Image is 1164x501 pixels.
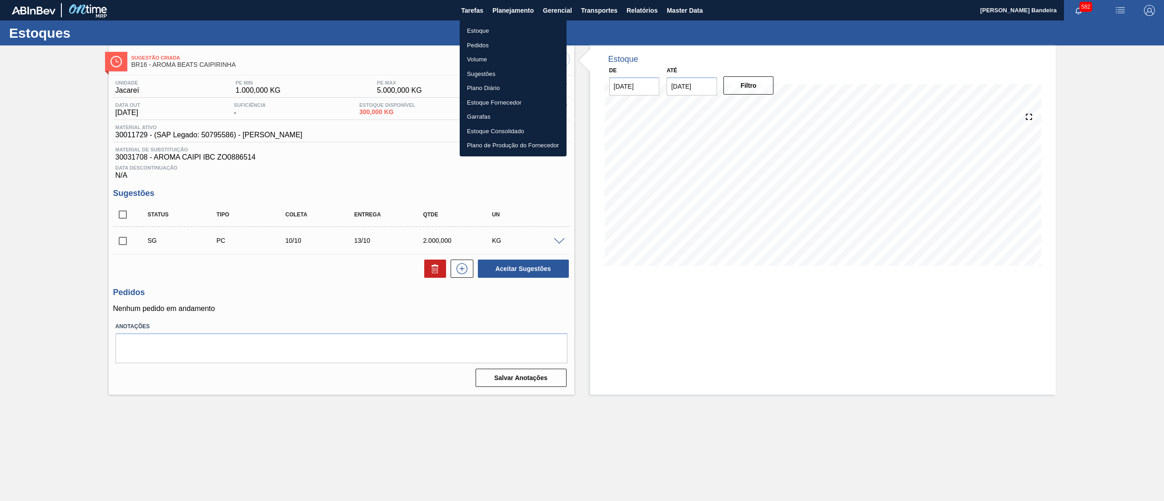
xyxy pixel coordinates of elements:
a: Estoque Consolidado [460,124,567,139]
a: Plano Diário [460,81,567,95]
a: Volume [460,52,567,67]
a: Plano de Produção do Fornecedor [460,138,567,153]
a: Estoque Fornecedor [460,95,567,110]
a: Sugestões [460,67,567,81]
a: Estoque [460,24,567,38]
a: Garrafas [460,110,567,124]
a: Pedidos [460,38,567,53]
